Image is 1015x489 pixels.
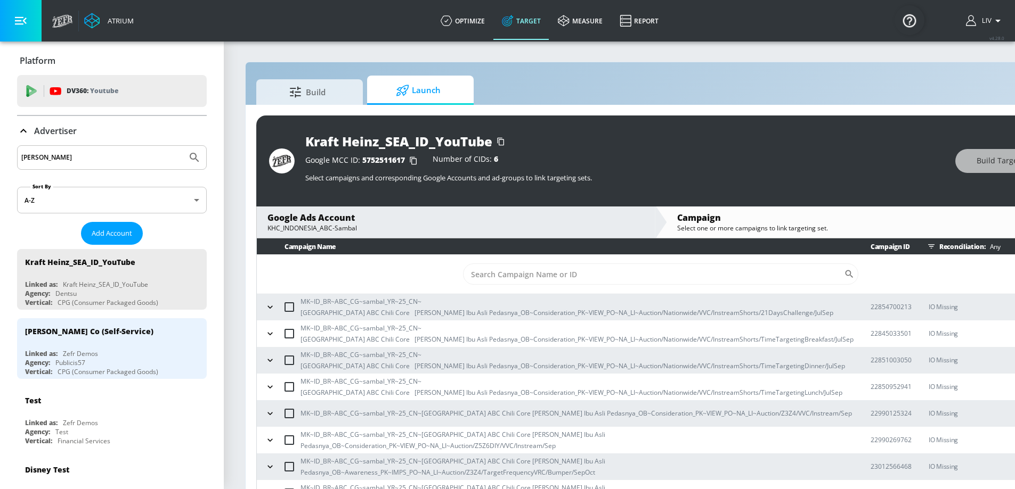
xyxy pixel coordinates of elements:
[305,132,492,150] div: Kraft Heinz_SEA_ID_YouTube
[25,257,135,267] div: Kraft Heinz_SEA_ID_YouTube
[25,427,50,436] div: Agency:
[267,212,644,223] div: Google Ads Account
[267,79,348,105] span: Build
[30,183,53,190] label: Sort By
[25,298,52,307] div: Vertical:
[34,125,77,137] p: Advertiser
[25,436,52,445] div: Vertical:
[17,249,207,310] div: Kraft Heinz_SEA_ID_YouTubeLinked as:Kraft Heinz_SEA_ID_YouTubeAgency:DentsuVertical:CPG (Consumer...
[103,16,134,26] div: Atrium
[305,173,945,183] p: Select campaigns and corresponding Google Accounts and ad-groups to link targeting sets.
[929,327,1001,339] p: IO Missing
[305,155,422,166] div: Google MCC ID:
[20,55,55,67] p: Platform
[301,429,854,451] p: MK~ID_BR~ABC_CG~sambal_YR~25_CN~[GEOGRAPHIC_DATA] ABC Chili Core [PERSON_NAME] Ibu Asli Pedasnya_...
[25,349,58,358] div: Linked as:
[929,407,1001,419] p: IO Missing
[989,35,1004,41] span: v 4.28.0
[63,280,148,289] div: Kraft Heinz_SEA_ID_YouTube
[929,434,1001,446] p: IO Missing
[854,238,912,255] th: Campaign ID
[432,2,493,40] a: optimize
[301,376,854,398] p: MK~ID_BR~ABC_CG~sambal_YR~25_CN~[GEOGRAPHIC_DATA] ABC Chili Core [PERSON_NAME] Ibu Asli Pedasnya_...
[433,155,498,166] div: Number of CIDs:
[362,155,405,165] span: 5752511617
[21,151,183,164] input: Search by name
[17,46,207,76] div: Platform
[17,387,207,448] div: TestLinked as:Zefr DemosAgency:TestVertical:Financial Services
[301,349,854,371] p: MK~ID_BR~ABC_CG~sambal_YR~25_CN~[GEOGRAPHIC_DATA] ABC Chili Core [PERSON_NAME] Ibu Asli Pedasnya_...
[966,14,1004,27] button: Liv
[17,187,207,213] div: A-Z
[986,241,1001,252] p: Any
[929,301,1001,313] p: IO Missing
[301,322,854,345] p: MK~ID_BR~ABC_CG~sambal_YR~25_CN~[GEOGRAPHIC_DATA] ABC Chili Core [PERSON_NAME] Ibu Asli Pedasnya_...
[92,227,132,239] span: Add Account
[929,354,1001,366] p: IO Missing
[978,17,992,24] span: login as: liv.ho@zefr.com
[17,318,207,379] div: [PERSON_NAME] Co (Self-Service)Linked as:Zefr DemosAgency:Publicis57Vertical:CPG (Consumer Packag...
[25,465,69,475] div: Disney Test
[929,460,1001,473] p: IO Missing
[301,296,854,318] p: MK~ID_BR~ABC_CG~sambal_YR~25_CN~[GEOGRAPHIC_DATA] ABC Chili Core [PERSON_NAME] Ibu Asli Pedasnya_...
[84,13,134,29] a: Atrium
[257,206,655,238] div: Google Ads AccountKHC_INDONESIA_ABC-Sambal
[871,354,912,366] p: 22851003050
[25,326,153,336] div: [PERSON_NAME] Co (Self-Service)
[549,2,611,40] a: measure
[871,328,912,339] p: 22845033501
[58,436,110,445] div: Financial Services
[58,367,158,376] div: CPG (Consumer Packaged Goods)
[494,154,498,164] span: 6
[929,380,1001,393] p: IO Missing
[67,85,118,97] p: DV360:
[81,222,143,245] button: Add Account
[301,455,854,478] p: MK~ID_BR~ABC_CG~sambal_YR~25_CN~[GEOGRAPHIC_DATA] ABC Chili Core [PERSON_NAME] Ibu Asli Pedasnya_...
[58,298,158,307] div: CPG (Consumer Packaged Goods)
[25,358,50,367] div: Agency:
[25,289,50,298] div: Agency:
[267,223,644,233] div: KHC_INDONESIA_ABC-Sambal
[463,263,858,285] div: Search CID Name or Number
[871,408,912,419] p: 22990125324
[63,349,98,358] div: Zefr Demos
[871,301,912,312] p: 22854700213
[378,78,459,103] span: Launch
[25,395,41,405] div: Test
[871,461,912,472] p: 23012566468
[90,85,118,96] p: Youtube
[55,289,77,298] div: Dentsu
[63,418,98,427] div: Zefr Demos
[183,146,206,169] button: Submit Search
[923,238,1001,254] div: Reconciliation:
[55,358,85,367] div: Publicis57
[17,116,207,146] div: Advertiser
[871,381,912,392] p: 22850952941
[301,408,852,419] p: MK~ID_BR~ABC_CG~sambal_YR~25_CN~[GEOGRAPHIC_DATA] ABC Chili Core [PERSON_NAME] Ibu Asli Pedasnya_...
[257,238,854,255] th: Campaign Name
[25,418,58,427] div: Linked as:
[17,75,207,107] div: DV360: Youtube
[611,2,667,40] a: Report
[895,5,924,35] button: Open Resource Center
[493,2,549,40] a: Target
[55,427,68,436] div: Test
[25,280,58,289] div: Linked as:
[871,434,912,445] p: 22990269762
[25,367,52,376] div: Vertical:
[463,263,844,285] input: Search Campaign Name or ID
